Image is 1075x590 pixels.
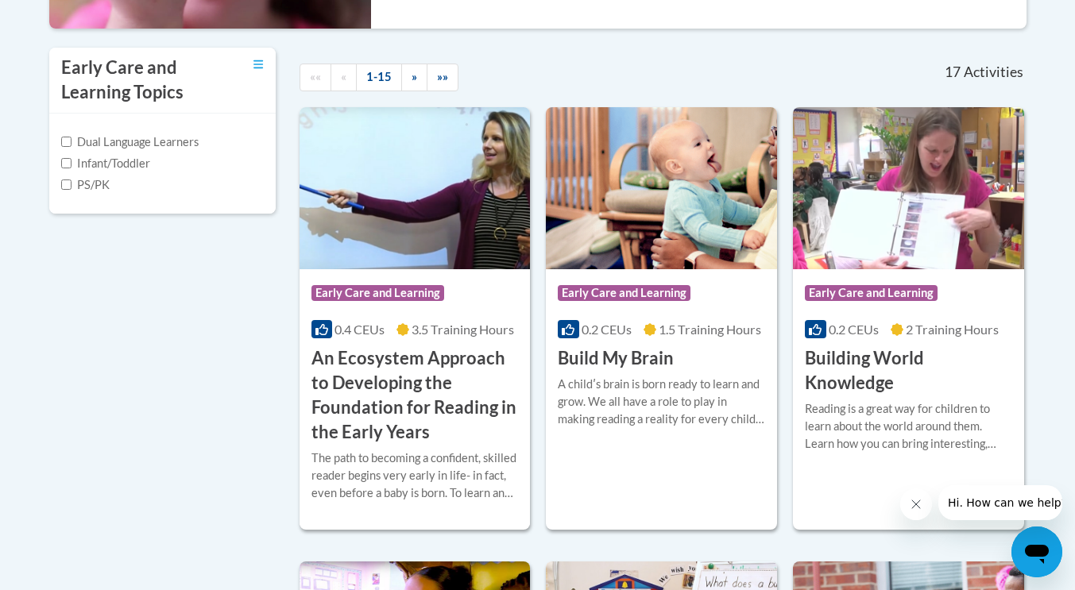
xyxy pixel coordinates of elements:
[437,70,448,83] span: »»
[938,485,1062,520] iframe: Message from company
[61,56,212,105] h3: Early Care and Learning Topics
[401,64,427,91] a: Next
[805,400,1012,453] div: Reading is a great way for children to learn about the world around them. Learn how you can bring...
[412,322,514,337] span: 3.5 Training Hours
[900,488,932,520] iframe: Close message
[310,70,321,83] span: ««
[61,176,110,194] label: PS/PK
[10,11,129,24] span: Hi. How can we help?
[311,285,444,301] span: Early Care and Learning
[546,107,777,530] a: Course LogoEarly Care and Learning0.2 CEUs1.5 Training Hours Build My BrainA childʹs brain is bor...
[300,107,531,269] img: Course Logo
[582,322,632,337] span: 0.2 CEUs
[793,107,1024,530] a: Course LogoEarly Care and Learning0.2 CEUs2 Training Hours Building World KnowledgeReading is a g...
[61,179,72,190] input: Checkbox for Options
[829,322,879,337] span: 0.2 CEUs
[412,70,417,83] span: »
[964,64,1023,81] span: Activities
[61,133,199,151] label: Dual Language Learners
[61,155,150,172] label: Infant/Toddler
[331,64,357,91] a: Previous
[311,346,519,444] h3: An Ecosystem Approach to Developing the Foundation for Reading in the Early Years
[356,64,402,91] a: 1-15
[546,107,777,269] img: Course Logo
[334,322,385,337] span: 0.4 CEUs
[558,285,690,301] span: Early Care and Learning
[945,64,961,81] span: 17
[253,56,264,73] a: Toggle collapse
[906,322,999,337] span: 2 Training Hours
[805,285,938,301] span: Early Care and Learning
[427,64,458,91] a: End
[61,137,72,147] input: Checkbox for Options
[311,449,519,502] div: The path to becoming a confident, skilled reader begins very early in life- in fact, even before ...
[61,158,72,168] input: Checkbox for Options
[793,107,1024,269] img: Course Logo
[659,322,761,337] span: 1.5 Training Hours
[1011,526,1062,577] iframe: Button to launch messaging window
[558,346,674,371] h3: Build My Brain
[341,70,346,83] span: «
[558,376,765,428] div: A childʹs brain is born ready to learn and grow. We all have a role to play in making reading a r...
[805,346,1012,395] h3: Building World Knowledge
[300,107,531,530] a: Course LogoEarly Care and Learning0.4 CEUs3.5 Training Hours An Ecosystem Approach to Developing ...
[300,64,331,91] a: Begining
